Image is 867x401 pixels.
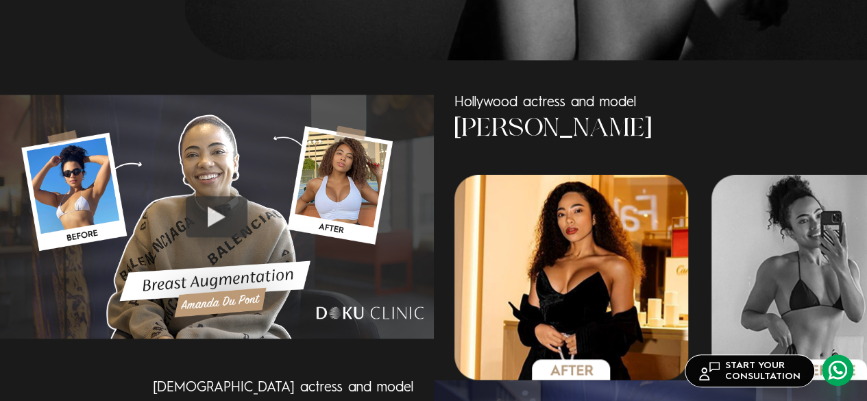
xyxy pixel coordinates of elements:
[454,175,691,380] div: 3 / 6
[454,175,689,380] img: amanda_2.png
[153,381,413,395] span: [DEMOGRAPHIC_DATA] actress and model
[685,354,815,387] a: START YOURCONSULTATION
[454,96,636,110] span: Hollywood actress and model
